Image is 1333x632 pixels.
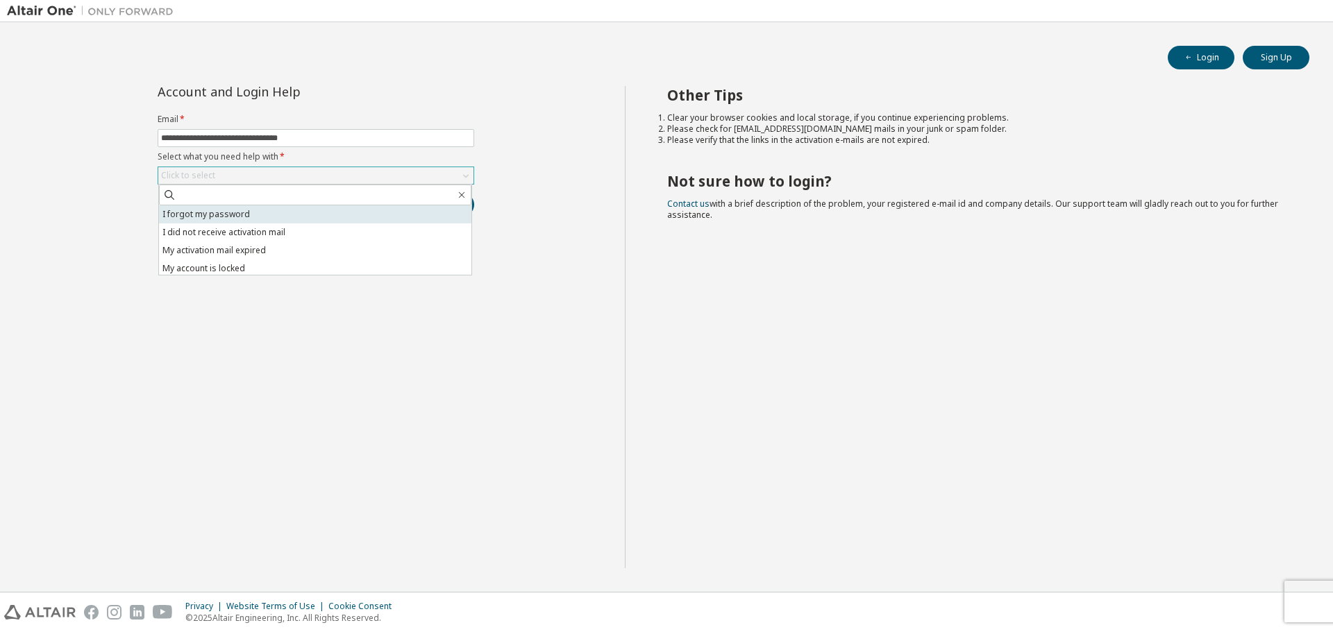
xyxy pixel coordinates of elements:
[667,198,710,210] a: Contact us
[667,198,1278,221] span: with a brief description of the problem, your registered e-mail id and company details. Our suppo...
[1168,46,1234,69] button: Login
[153,605,173,620] img: youtube.svg
[158,114,474,125] label: Email
[161,170,215,181] div: Click to select
[107,605,121,620] img: instagram.svg
[4,605,76,620] img: altair_logo.svg
[667,123,1285,135] li: Please check for [EMAIL_ADDRESS][DOMAIN_NAME] mails in your junk or spam folder.
[1243,46,1309,69] button: Sign Up
[158,86,411,97] div: Account and Login Help
[226,601,328,612] div: Website Terms of Use
[7,4,181,18] img: Altair One
[328,601,400,612] div: Cookie Consent
[667,172,1285,190] h2: Not sure how to login?
[158,167,473,184] div: Click to select
[84,605,99,620] img: facebook.svg
[130,605,144,620] img: linkedin.svg
[158,151,474,162] label: Select what you need help with
[185,601,226,612] div: Privacy
[667,112,1285,123] li: Clear your browser cookies and local storage, if you continue experiencing problems.
[185,612,400,624] p: © 2025 Altair Engineering, Inc. All Rights Reserved.
[159,205,471,223] li: I forgot my password
[667,135,1285,146] li: Please verify that the links in the activation e-mails are not expired.
[667,86,1285,104] h2: Other Tips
